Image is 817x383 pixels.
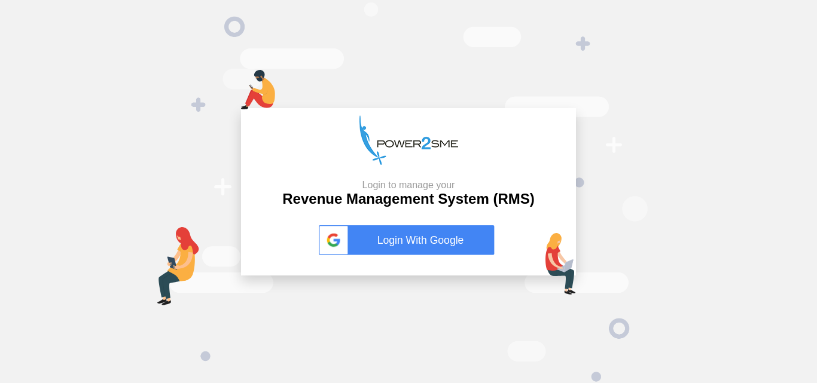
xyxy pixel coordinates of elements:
[545,233,576,295] img: lap-login.png
[359,115,458,165] img: p2s_logo.png
[282,179,534,191] small: Login to manage your
[282,179,534,208] h2: Revenue Management System (RMS)
[241,70,275,109] img: mob-login.png
[157,227,199,305] img: tab-login.png
[319,225,498,255] a: Login With Google
[315,213,502,268] button: Login With Google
